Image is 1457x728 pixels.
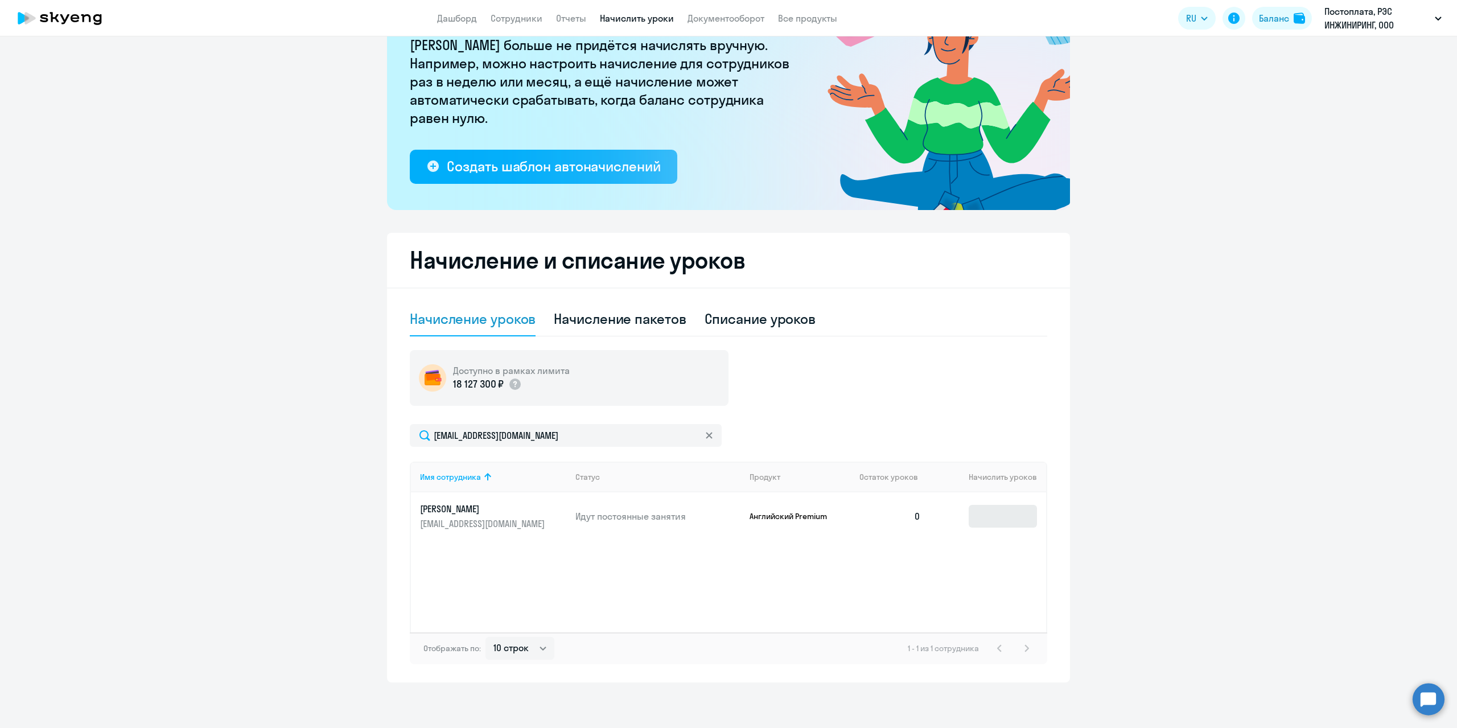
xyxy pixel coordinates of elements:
[420,503,566,530] a: [PERSON_NAME][EMAIL_ADDRESS][DOMAIN_NAME]
[447,157,660,175] div: Создать шаблон автоначислений
[1186,11,1196,25] span: RU
[410,150,677,184] button: Создать шаблон автоначислений
[859,472,930,482] div: Остаток уроков
[420,517,548,530] p: [EMAIL_ADDRESS][DOMAIN_NAME]
[437,13,477,24] a: Дашборд
[1259,11,1289,25] div: Баланс
[750,511,835,521] p: Английский Premium
[410,310,536,328] div: Начисление уроков
[859,472,918,482] span: Остаток уроков
[1252,7,1312,30] button: Балансbalance
[420,472,566,482] div: Имя сотрудника
[410,424,722,447] input: Поиск по имени, email, продукту или статусу
[600,13,674,24] a: Начислить уроки
[453,364,570,377] h5: Доступно в рамках лимита
[850,492,930,540] td: 0
[575,472,740,482] div: Статус
[908,643,979,653] span: 1 - 1 из 1 сотрудника
[575,472,600,482] div: Статус
[1319,5,1447,32] button: Постоплата, РЭС ИНЖИНИРИНГ, ООО
[750,472,851,482] div: Продукт
[688,13,764,24] a: Документооборот
[778,13,837,24] a: Все продукты
[750,472,780,482] div: Продукт
[556,13,586,24] a: Отчеты
[1294,13,1305,24] img: balance
[420,472,481,482] div: Имя сотрудника
[410,36,797,127] p: [PERSON_NAME] больше не придётся начислять вручную. Например, можно настроить начисление для сотр...
[491,13,542,24] a: Сотрудники
[1324,5,1430,32] p: Постоплата, РЭС ИНЖИНИРИНГ, ООО
[420,503,548,515] p: [PERSON_NAME]
[410,246,1047,274] h2: Начисление и списание уроков
[1178,7,1216,30] button: RU
[575,510,740,523] p: Идут постоянные занятия
[705,310,816,328] div: Списание уроков
[930,462,1046,492] th: Начислить уроков
[453,377,504,392] p: 18 127 300 ₽
[554,310,686,328] div: Начисление пакетов
[423,643,481,653] span: Отображать по:
[419,364,446,392] img: wallet-circle.png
